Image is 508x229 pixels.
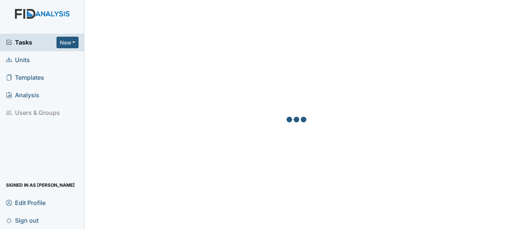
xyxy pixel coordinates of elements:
[6,214,39,226] span: Sign out
[56,37,79,48] button: New
[6,54,30,66] span: Units
[6,179,75,191] span: Signed in as [PERSON_NAME]
[6,197,46,208] span: Edit Profile
[6,89,39,101] span: Analysis
[6,38,56,47] a: Tasks
[6,72,44,83] span: Templates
